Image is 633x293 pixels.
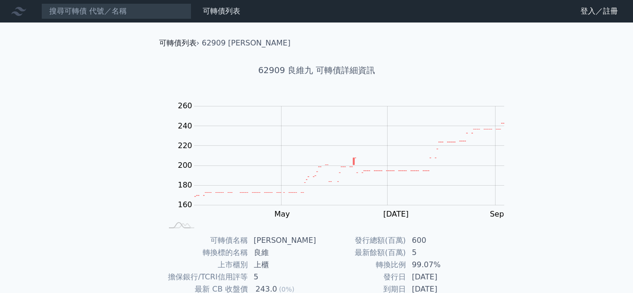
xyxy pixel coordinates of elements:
li: › [159,38,199,49]
span: (0%) [279,285,294,293]
a: 登入／註冊 [573,4,625,19]
input: 搜尋可轉債 代號／名稱 [41,3,191,19]
td: 99.07% [406,259,471,271]
div: 聊天小工具 [586,248,633,293]
td: [PERSON_NAME] [248,234,317,247]
tspan: 260 [178,101,192,110]
td: 發行日 [317,271,406,283]
a: 可轉債列表 [159,38,197,47]
td: 轉換比例 [317,259,406,271]
tspan: May [275,210,290,218]
tspan: Sep [490,210,504,218]
tspan: 200 [178,161,192,170]
iframe: Chat Widget [586,248,633,293]
h1: 62909 良維九 可轉債詳細資訊 [152,64,482,77]
td: 良維 [248,247,317,259]
g: Series [194,123,504,196]
tspan: [DATE] [383,210,409,218]
td: 5 [406,247,471,259]
tspan: 220 [178,141,192,150]
td: 上市櫃別 [163,259,248,271]
g: Chart [173,101,519,237]
td: 600 [406,234,471,247]
tspan: 240 [178,121,192,130]
a: 可轉債列表 [203,7,240,15]
tspan: 180 [178,180,192,189]
td: 上櫃 [248,259,317,271]
td: 擔保銀行/TCRI信用評等 [163,271,248,283]
td: [DATE] [406,271,471,283]
td: 5 [248,271,317,283]
td: 可轉債名稱 [163,234,248,247]
td: 發行總額(百萬) [317,234,406,247]
tspan: 160 [178,200,192,209]
li: 62909 [PERSON_NAME] [202,38,290,49]
td: 轉換標的名稱 [163,247,248,259]
td: 最新餘額(百萬) [317,247,406,259]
